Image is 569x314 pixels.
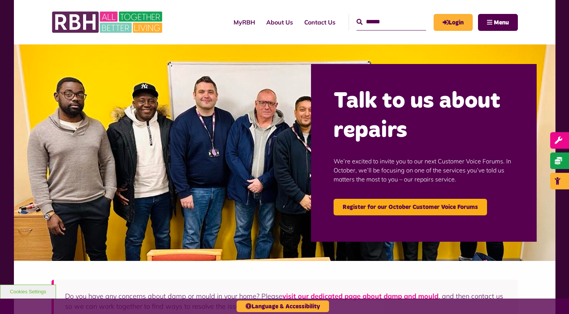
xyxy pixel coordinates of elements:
[261,12,299,32] a: About Us
[237,300,329,312] button: Language & Accessibility
[65,291,507,311] p: Do you have any concerns about damp or mould in your home? Please , and then contact us so we can...
[535,280,569,314] iframe: Netcall Web Assistant for live chat
[478,14,518,31] button: Navigation
[52,8,164,37] img: RBH
[282,292,439,300] a: visit our dedicated page about damp and mould
[334,145,514,195] p: We’re excited to invite you to our next Customer Voice Forums. In October, we’ll be focusing on o...
[228,12,261,32] a: MyRBH
[494,20,509,26] span: Menu
[334,87,514,145] h2: Talk to us about repairs
[334,199,487,215] a: Register for our October Customer Voice Forums - open in a new tab
[14,44,555,261] img: Group photo of customers and colleagues at the Lighthouse Project
[299,12,341,32] a: Contact Us
[357,14,426,30] input: Search
[434,14,473,31] a: MyRBH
